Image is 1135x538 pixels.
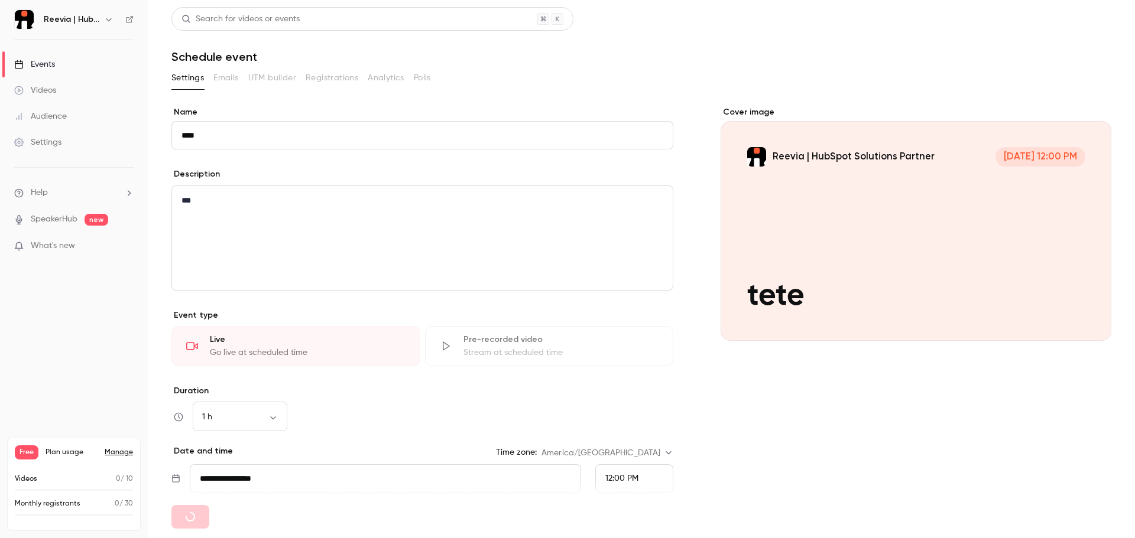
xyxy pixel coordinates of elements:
div: Live [210,334,406,345]
div: Videos [14,84,56,96]
p: Event type [171,309,673,321]
a: SpeakerHub [31,213,77,226]
div: Stream at scheduled time [463,347,659,358]
div: 1 h [193,411,287,423]
span: Free [15,445,38,459]
p: Date and time [171,445,233,457]
section: Cover image [721,106,1111,341]
div: Pre-recorded video [463,334,659,345]
div: From [595,464,673,493]
label: Duration [171,385,673,397]
div: Go live at scheduled time [210,347,406,358]
span: Polls [414,72,431,84]
h1: Schedule event [171,50,1111,64]
span: What's new [31,240,75,252]
img: Reevia | HubSpot Solutions Partner [15,10,34,29]
label: Cover image [721,106,1111,118]
span: 12:00 PM [605,474,638,482]
div: editor [172,186,673,290]
a: Manage [105,448,133,457]
p: Monthly registrants [15,498,80,509]
span: Help [31,187,48,199]
iframe: Noticeable Trigger [119,241,134,252]
label: Name [171,106,673,118]
label: Time zone: [496,446,537,458]
span: Analytics [368,72,404,84]
span: Emails [213,72,238,84]
input: Tue, Feb 17, 2026 [190,464,581,493]
li: help-dropdown-opener [14,187,134,199]
span: new [85,214,108,226]
h6: Reevia | HubSpot Solutions Partner [44,14,99,25]
p: / 30 [115,498,133,509]
span: Registrations [306,72,358,84]
span: 0 [116,475,121,482]
section: description [171,185,673,291]
div: Audience [14,110,67,122]
p: / 10 [116,474,133,484]
span: 0 [115,500,119,507]
div: Events [14,58,55,70]
div: Search for videos or events [181,13,300,25]
div: Settings [14,136,61,148]
div: LiveGo live at scheduled time [171,326,420,366]
button: Settings [171,69,204,87]
p: Videos [15,474,37,484]
label: Description [171,168,220,180]
span: UTM builder [248,72,296,84]
div: America/[GEOGRAPHIC_DATA] [541,447,673,459]
div: Pre-recorded videoStream at scheduled time [425,326,674,366]
span: Plan usage [46,448,98,457]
